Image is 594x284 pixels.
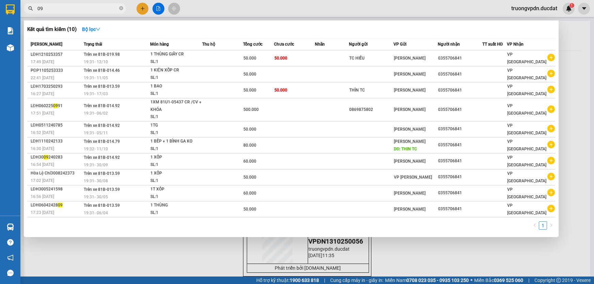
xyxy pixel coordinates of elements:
[84,131,108,135] span: 19:31 - 05/11
[394,72,426,77] span: [PERSON_NAME]
[243,143,256,148] span: 80.000
[84,179,108,183] span: 19:31 - 30/08
[84,187,120,192] span: Trên xe 81B-013.59
[84,91,108,96] span: 19:31 - 17/03
[96,27,100,32] span: down
[84,84,120,89] span: Trên xe 81B-013.59
[438,106,482,113] div: 0355706841
[150,67,202,74] div: 1 KIỆN XỐP CR
[31,91,54,96] span: 16:27 [DATE]
[82,27,100,32] strong: Bộ lọc
[394,42,406,47] span: VP Gửi
[31,111,54,116] span: 17:51 [DATE]
[150,177,202,185] div: SL: 1
[84,171,120,176] span: Trên xe 81B-013.59
[31,67,82,74] div: PĐP1105253333
[243,72,256,77] span: 50.000
[119,5,123,12] span: close-circle
[507,42,524,47] span: VP Nhận
[394,107,426,112] span: [PERSON_NAME]
[7,270,14,276] span: message
[349,42,368,47] span: Người gửi
[394,207,426,212] span: [PERSON_NAME]
[77,24,106,35] button: Bộ lọcdown
[150,83,202,90] div: 1 BAO
[31,138,82,145] div: LĐH1110242133
[28,6,33,11] span: search
[507,84,546,96] span: VP [GEOGRAPHIC_DATA]
[202,42,215,47] span: Thu hộ
[31,122,82,129] div: LĐH0511240785
[31,202,82,209] div: LĐH06042428
[507,187,546,199] span: VP [GEOGRAPHIC_DATA]
[507,103,546,116] span: VP [GEOGRAPHIC_DATA]
[84,123,120,128] span: Trên xe 81B-014.92
[31,162,54,167] span: 16:54 [DATE]
[507,139,546,151] span: VP [GEOGRAPHIC_DATA]
[274,42,294,47] span: Chưa cước
[394,147,417,151] span: DĐ: THIN TC
[547,189,555,196] span: plus-circle
[482,42,503,47] span: TT xuất HĐ
[549,223,553,227] span: right
[53,103,58,108] span: 09
[315,42,325,47] span: Nhãn
[84,155,120,160] span: Trên xe 81B-014.92
[547,221,555,230] button: right
[119,6,123,10] span: close-circle
[7,44,14,51] img: warehouse-icon
[7,27,14,34] img: solution-icon
[150,58,202,66] div: SL: 1
[150,90,202,98] div: SL: 1
[547,54,555,61] span: plus-circle
[547,70,555,77] span: plus-circle
[31,51,82,58] div: LĐH1210253357
[438,55,482,62] div: 0355706841
[507,123,546,135] span: VP [GEOGRAPHIC_DATA]
[507,203,546,215] span: VP [GEOGRAPHIC_DATA]
[84,211,108,215] span: 19:31 - 06/04
[84,68,120,73] span: Trên xe 81B-014.46
[31,154,82,161] div: LĐH30 240283
[31,130,54,135] span: 16:52 [DATE]
[438,157,482,165] div: 0355706841
[394,139,426,144] span: [PERSON_NAME]
[539,222,547,229] a: 1
[539,221,547,230] li: 1
[7,223,14,231] img: warehouse-icon
[84,103,120,108] span: Trên xe 81B-014.92
[243,159,256,164] span: 60.000
[84,203,120,208] span: Trên xe 81B-013.59
[150,186,202,193] div: 1T XỐP
[31,170,82,177] div: Hòa Lệ Chí3008242373
[394,56,426,61] span: [PERSON_NAME]
[349,87,393,94] div: THÌN TC
[84,111,108,116] span: 19:31 - 06/02
[150,202,202,209] div: 1 THÙNG
[547,105,555,113] span: plus-circle
[547,221,555,230] li: Next Page
[150,154,202,161] div: 1 XỐP
[547,125,555,132] span: plus-circle
[84,195,108,199] span: 19:31 - 30/05
[31,42,62,47] span: [PERSON_NAME]
[438,87,482,94] div: 0355706841
[84,147,108,151] span: 19:32 - 11/10
[243,42,262,47] span: Tổng cước
[84,60,108,64] span: 19:31 - 12/10
[150,99,202,113] div: 1XM 81U1-05437 CR /CV + KHÓA
[531,221,539,230] button: left
[6,4,15,15] img: logo-vxr
[547,141,555,148] span: plus-circle
[84,76,108,80] span: 19:31 - 11/05
[84,42,102,47] span: Trạng thái
[84,139,120,144] span: Trên xe 81B-014.79
[150,138,202,145] div: 1 BẾP + 1 BÌNH GA KO
[547,86,555,93] span: plus-circle
[394,127,426,132] span: [PERSON_NAME]
[394,191,426,196] span: [PERSON_NAME]
[394,175,432,180] span: VP [PERSON_NAME]
[31,60,54,64] span: 17:49 [DATE]
[150,122,202,129] div: 1TG
[37,5,118,12] input: Tìm tên, số ĐT hoặc mã đơn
